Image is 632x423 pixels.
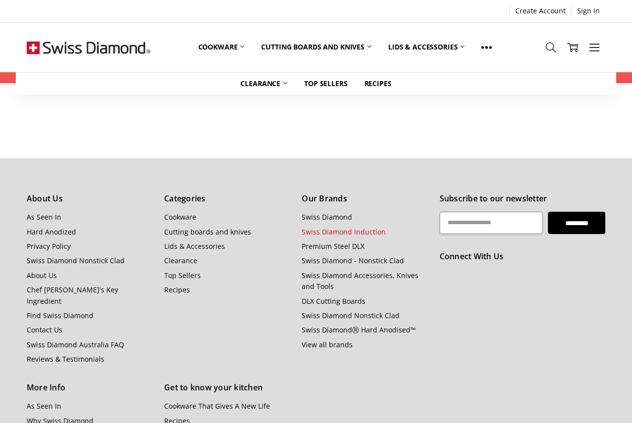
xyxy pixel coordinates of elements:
[302,192,428,205] h5: Our Brands
[27,381,153,394] h5: More Info
[253,36,380,58] a: Cutting boards and knives
[27,354,104,364] a: Reviews & Testimonials
[27,401,61,411] a: As Seen In
[302,296,365,306] a: DLX Cutting Boards
[27,271,57,280] a: About Us
[164,401,270,411] a: Cookware That Gives A New Life
[27,23,150,72] img: Free Shipping On Every Order
[440,250,605,263] h5: Connect With Us
[164,241,225,251] a: Lids & Accessories
[510,4,571,18] a: Create Account
[27,325,62,334] a: Contact Us
[27,212,61,222] a: As Seen In
[302,227,386,236] a: Swiss Diamond Induction
[27,285,118,305] a: Chef [PERSON_NAME]'s Key Ingredient
[473,36,500,58] a: Show All
[164,192,291,205] h5: Categories
[164,227,251,236] a: Cutting boards and knives
[27,192,153,205] h5: About Us
[164,285,190,294] a: Recipes
[27,227,76,236] a: Hard Anodized
[164,381,291,394] h5: Get to know your kitchen
[572,4,605,18] a: Sign In
[27,256,125,265] a: Swiss Diamond Nonstick Clad
[164,271,201,280] a: Top Sellers
[27,311,93,320] a: Find Swiss Diamond
[302,340,353,349] a: View all brands
[302,241,364,251] a: Premium Steel DLX
[302,212,352,222] a: Swiss Diamond
[190,36,253,58] a: Cookware
[302,271,418,291] a: Swiss Diamond Accessories, Knives and Tools
[302,325,416,334] a: Swiss DiamondⓇ Hard Anodised™
[380,36,473,58] a: Lids & Accessories
[440,192,605,205] h5: Subscribe to our newsletter
[302,311,400,320] a: Swiss Diamond Nonstick Clad
[164,212,196,222] a: Cookware
[27,340,124,349] a: Swiss Diamond Australia FAQ
[302,256,404,265] a: Swiss Diamond - Nonstick Clad
[27,241,71,251] a: Privacy Policy
[164,256,197,265] a: Clearance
